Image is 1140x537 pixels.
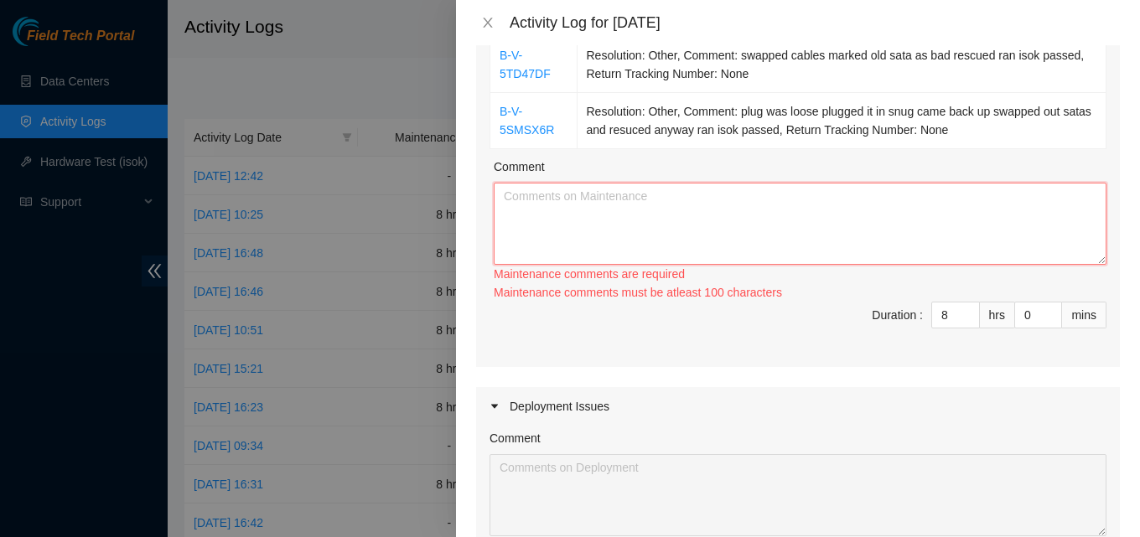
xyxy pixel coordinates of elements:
[490,401,500,411] span: caret-right
[961,302,979,315] span: Increase Value
[1043,302,1061,315] span: Increase Value
[494,157,545,176] label: Comment
[980,302,1015,328] div: hrs
[1043,315,1061,328] span: Decrease Value
[481,16,495,29] span: close
[872,306,923,324] div: Duration :
[1062,302,1106,328] div: mins
[500,49,551,80] a: B-V-5TD47DF
[1048,317,1058,327] span: down
[494,265,1106,283] div: Maintenance comments are required
[490,454,1106,536] textarea: Comment
[494,283,1106,302] div: Maintenance comments must be atleast 100 characters
[961,315,979,328] span: Decrease Value
[476,15,500,31] button: Close
[476,387,1120,426] div: Deployment Issues
[966,317,976,327] span: down
[494,183,1106,265] textarea: Comment
[578,93,1107,149] td: Resolution: Other, Comment: plug was loose plugged it in snug came back up swapped out satas and ...
[490,429,541,447] label: Comment
[510,13,1120,32] div: Activity Log for [DATE]
[966,305,976,315] span: up
[500,105,554,137] a: B-V-5SMSX6R
[1048,305,1058,315] span: up
[578,37,1107,93] td: Resolution: Other, Comment: swapped cables marked old sata as bad rescued ran isok passed, Return...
